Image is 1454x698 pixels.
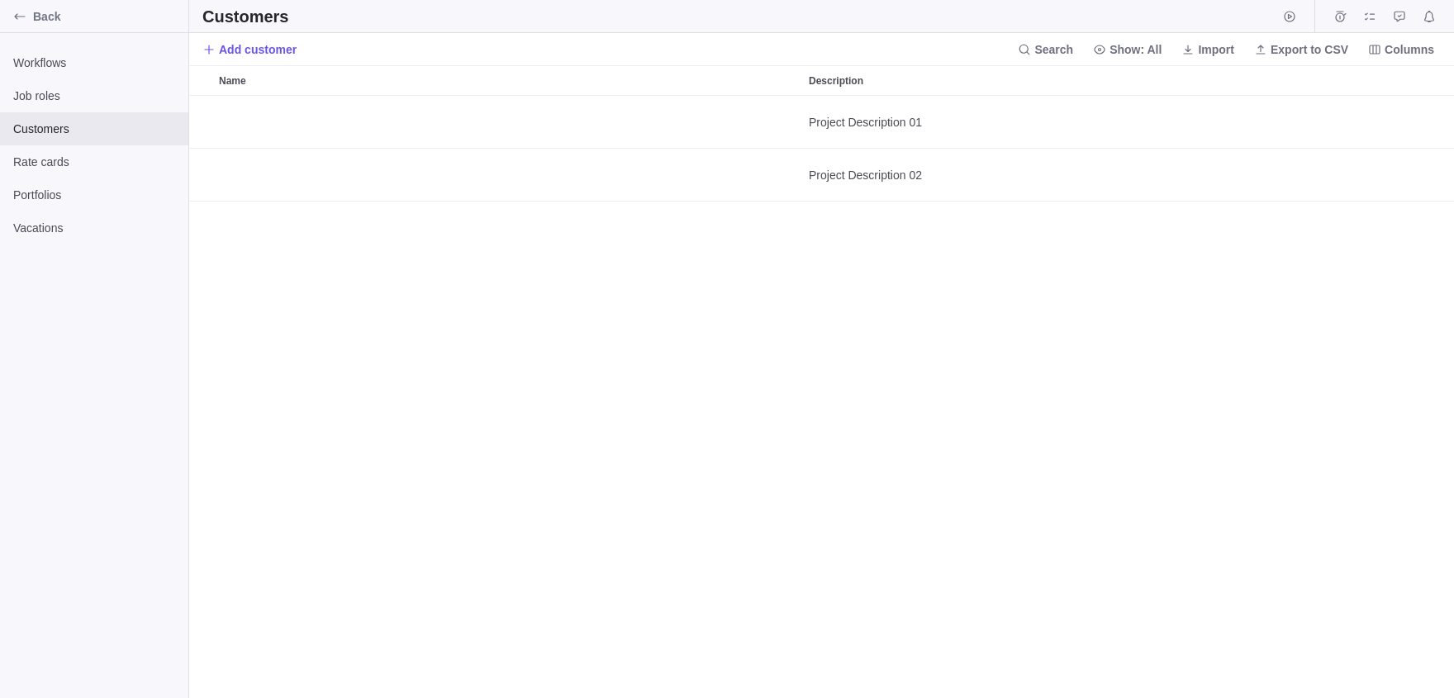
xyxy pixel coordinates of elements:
div: Project Description 01 [802,96,1177,148]
span: Customers [13,121,175,137]
span: Export to CSV [1271,41,1348,58]
div: Description [802,66,1177,95]
span: Search [1034,41,1073,58]
span: Import [1198,41,1234,58]
span: Search [1011,38,1080,61]
span: Job roles [13,88,175,104]
span: Name [219,73,246,89]
span: Columns [1385,41,1434,58]
h2: Customers [202,5,288,28]
div: Name [212,96,802,149]
span: Description [809,73,863,89]
span: Project Description 02 [809,167,922,183]
span: Start timer [1278,5,1301,28]
div: grid [189,96,1454,698]
span: Notifications [1418,5,1441,28]
span: Rate cards [13,154,175,170]
div: Name [212,66,802,95]
span: Project Description 01 [809,114,922,131]
span: Show: All [1110,41,1162,58]
a: Notifications [1418,12,1441,26]
a: Time logs [1328,12,1352,26]
span: Add customer [219,41,297,58]
div: Description [802,96,1177,149]
span: Columns [1361,38,1441,61]
span: Import [1175,38,1241,61]
span: Time logs [1328,5,1352,28]
a: My assignments [1358,12,1381,26]
a: Approval requests [1388,12,1411,26]
span: Export to CSV [1247,38,1355,61]
span: My assignments [1358,5,1381,28]
span: Back [33,8,182,25]
span: Add customer [202,38,297,61]
div: Name [212,149,802,202]
span: Workflows [13,55,175,71]
span: Vacations [13,220,175,236]
span: Portfolios [13,187,175,203]
div: Description [802,149,1177,202]
span: Show: All [1086,38,1168,61]
div: Project Description 02 [802,149,1177,201]
span: Approval requests [1388,5,1411,28]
